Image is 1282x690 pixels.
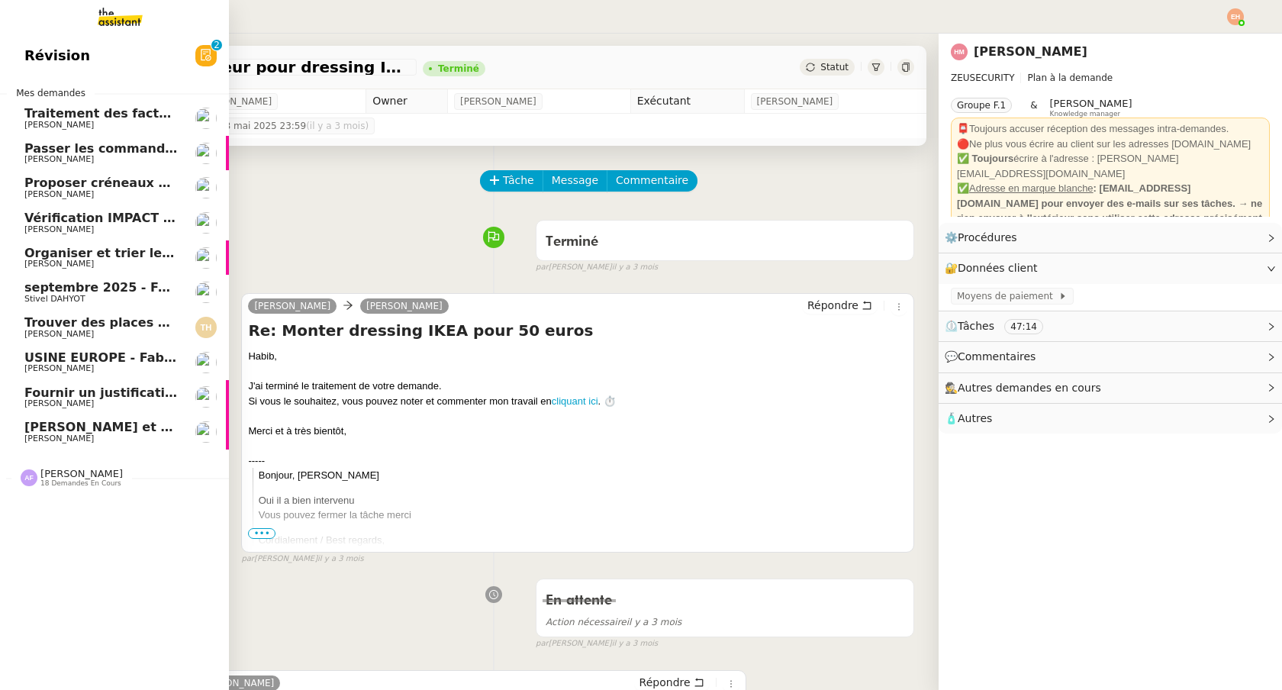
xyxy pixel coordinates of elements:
[552,395,598,407] a: cliquant ici
[24,246,369,260] span: Organiser et trier les documents sur Google Drive
[211,40,222,50] nz-badge-sup: 2
[1050,98,1132,109] span: [PERSON_NAME]
[546,617,627,627] span: Action nécessaire
[259,493,907,523] p: Oui il a bien intervenu Vous pouvez fermer la tâche merci
[248,379,907,394] div: J'ai terminé le traitement de votre demande.
[24,385,240,400] span: Fournir un justificatif de travail
[957,137,1264,152] div: 🔴Ne plus vous écrire au client sur les adresses [DOMAIN_NAME]
[195,94,272,109] span: [PERSON_NAME]
[616,172,688,189] span: Commentaire
[360,299,449,313] a: [PERSON_NAME]
[317,553,364,566] span: il y a 3 mois
[957,153,1013,164] strong: ✅ Toujours
[1050,98,1132,118] app-user-label: Knowledge manager
[958,320,994,332] span: Tâches
[21,469,37,486] img: svg
[945,350,1042,363] span: 💬
[198,678,275,688] span: [PERSON_NAME]
[969,182,1094,194] u: Adresse en marque blanche
[195,282,217,303] img: users%2FKIcnt4T8hLMuMUUpHYCYQM06gPC2%2Favatar%2F1dbe3bdc-0f95-41bf-bf6e-fc84c6569aaf
[460,94,536,109] span: [PERSON_NAME]
[958,382,1101,394] span: Autres demandes en cours
[807,298,858,313] span: Répondre
[957,182,1262,224] strong: : [EMAIL_ADDRESS][DOMAIN_NAME] pour envoyer des e-mails sur ses tâches. → ne rien envoyer à l'ext...
[248,528,275,539] span: •••
[24,176,329,190] span: Proposer créneaux d'échange en septembre
[939,311,1282,341] div: ⏲️Tâches 47:14
[195,421,217,443] img: users%2Fjeuj7FhI7bYLyCU6UIN9LElSS4x1%2Favatar%2F1678820456145.jpeg
[195,108,217,129] img: users%2Ff7AvM1H5WROKDkFYQNHz8zv46LV2%2Favatar%2Ffa026806-15e4-4312-a94b-3cc825a940eb
[24,280,391,295] span: septembre 2025 - Facturation mensuelle BGST Invest
[24,329,94,339] span: [PERSON_NAME]
[24,294,85,304] span: Stivel DAHYOT
[958,262,1038,274] span: Données client
[945,382,1108,394] span: 🕵️
[546,617,681,627] span: il y a 3 mois
[536,261,658,274] small: [PERSON_NAME]
[24,120,94,130] span: [PERSON_NAME]
[241,553,254,566] span: par
[195,177,217,198] img: users%2FtFhOaBya8rNVU5KG7br7ns1BCvi2%2Favatar%2Faa8c47da-ee6c-4101-9e7d-730f2e64f978
[24,224,94,234] span: [PERSON_NAME]
[536,261,549,274] span: par
[951,73,1014,83] span: ZEUSECURITY
[24,154,94,164] span: [PERSON_NAME]
[241,553,363,566] small: [PERSON_NAME]
[195,247,217,269] img: users%2Fjeuj7FhI7bYLyCU6UIN9LElSS4x1%2Favatar%2F1678820456145.jpeg
[306,121,369,131] span: (il y a 3 mois)
[259,468,907,483] p: Bonjour, [PERSON_NAME]
[7,85,95,101] span: Mes demandes
[958,412,992,424] span: Autres
[248,320,907,341] h4: Re: Monter dressing IKEA pour 50 euros
[40,468,123,479] span: [PERSON_NAME]
[939,342,1282,372] div: 💬Commentaires
[957,182,969,194] strong: ✅
[974,44,1087,59] a: [PERSON_NAME]
[607,170,697,192] button: Commentaire
[195,386,217,408] img: users%2F0v3yA2ZOZBYwPN7V38GNVTYjOQj1%2Favatar%2Fa58eb41e-cbb7-4128-9131-87038ae72dcb
[214,40,220,53] p: 2
[24,420,401,434] span: [PERSON_NAME] et analyser les candidatures LinkedIn
[195,317,217,338] img: svg
[24,434,94,443] span: [PERSON_NAME]
[945,320,1056,332] span: ⏲️
[1027,73,1113,83] span: Plan à la demande
[254,301,330,311] span: [PERSON_NAME]
[951,98,1012,113] nz-tag: Groupe F.1
[958,231,1017,243] span: Procédures
[24,189,94,199] span: [PERSON_NAME]
[546,235,598,249] span: Terminé
[24,44,90,67] span: Révision
[480,170,543,192] button: Tâche
[612,261,659,274] span: il y a 3 mois
[757,94,833,109] span: [PERSON_NAME]
[248,424,907,439] div: Merci et à très bientôt,
[939,223,1282,253] div: ⚙️Procédures
[802,297,878,314] button: Répondre
[536,637,549,650] span: par
[248,453,907,469] div: -----
[24,315,401,330] span: Trouver des places pour le concert de [PERSON_NAME]
[639,675,691,690] span: Répondre
[195,118,369,134] span: mer. 28 mai 2025 23:59
[939,253,1282,283] div: 🔐Données client
[1050,110,1121,118] span: Knowledge manager
[951,44,968,60] img: svg
[630,89,744,114] td: Exécutant
[1227,8,1244,25] img: svg
[939,373,1282,403] div: 🕵️Autres demandes en cours
[195,352,217,373] img: users%2Ff7AvM1H5WROKDkFYQNHz8zv46LV2%2Favatar%2Ffa026806-15e4-4312-a94b-3cc825a940eb
[536,637,658,650] small: [PERSON_NAME]
[248,394,907,409] div: Si vous le souhaitez, vous pouvez noter et commenter mon travail en . ⏱️
[546,594,612,608] span: En attente
[195,212,217,234] img: users%2FtFhOaBya8rNVU5KG7br7ns1BCvi2%2Favatar%2Faa8c47da-ee6c-4101-9e7d-730f2e64f978
[552,172,598,189] span: Message
[820,62,849,73] span: Statut
[543,170,607,192] button: Message
[24,398,94,408] span: [PERSON_NAME]
[24,259,94,269] span: [PERSON_NAME]
[957,289,1058,304] span: Moyens de paiement
[945,412,992,424] span: 🧴
[195,143,217,164] img: users%2FtFhOaBya8rNVU5KG7br7ns1BCvi2%2Favatar%2Faa8c47da-ee6c-4101-9e7d-730f2e64f978
[79,60,411,75] span: Trouver un monteur pour dressing IKEA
